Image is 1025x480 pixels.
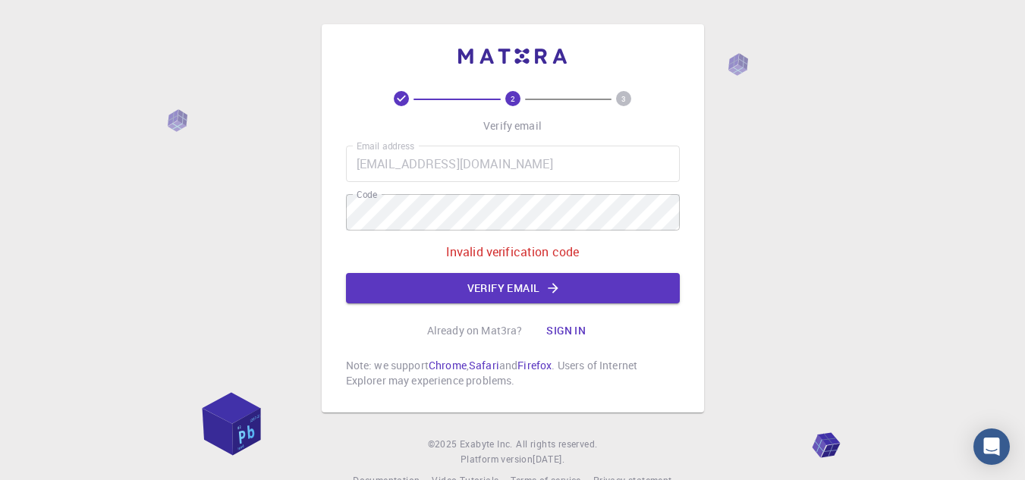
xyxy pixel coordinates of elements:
button: Sign in [534,315,598,346]
p: Note: we support , and . Users of Internet Explorer may experience problems. [346,358,680,388]
div: Open Intercom Messenger [973,428,1010,465]
text: 2 [511,93,515,104]
label: Email address [357,140,414,152]
span: [DATE] . [533,453,564,465]
a: Firefox [517,358,552,372]
span: Platform version [461,452,533,467]
button: Verify email [346,273,680,303]
span: All rights reserved. [516,437,597,452]
a: Safari [469,358,499,372]
a: Chrome [429,358,467,372]
label: Code [357,188,377,201]
p: Already on Mat3ra? [427,323,523,338]
p: Invalid verification code [446,243,580,261]
text: 3 [621,93,626,104]
p: Verify email [483,118,542,133]
a: [DATE]. [533,452,564,467]
a: Exabyte Inc. [460,437,513,452]
span: © 2025 [428,437,460,452]
span: Exabyte Inc. [460,438,513,450]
